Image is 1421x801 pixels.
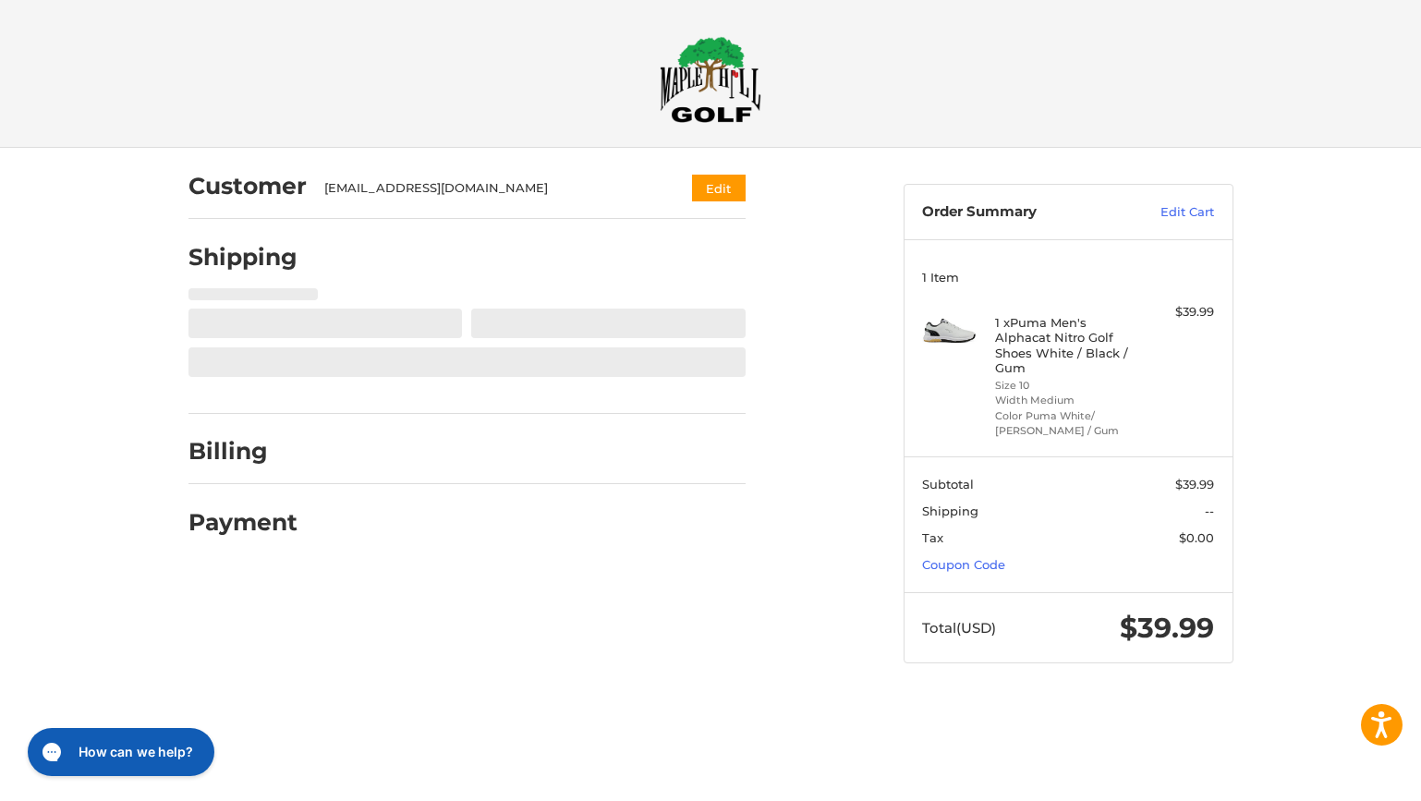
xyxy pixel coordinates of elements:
[1141,303,1214,322] div: $39.99
[1205,504,1214,518] span: --
[324,179,656,198] div: [EMAIL_ADDRESS][DOMAIN_NAME]
[922,477,974,492] span: Subtotal
[995,378,1136,394] li: Size 10
[922,619,996,637] span: Total (USD)
[1175,477,1214,492] span: $39.99
[922,270,1214,285] h3: 1 Item
[188,508,298,537] h2: Payment
[922,557,1005,572] a: Coupon Code
[922,504,978,518] span: Shipping
[922,203,1121,222] h3: Order Summary
[1179,530,1214,545] span: $0.00
[188,172,307,200] h2: Customer
[1121,203,1214,222] a: Edit Cart
[995,393,1136,408] li: Width Medium
[1120,611,1214,645] span: $39.99
[188,243,298,272] h2: Shipping
[692,175,746,201] button: Edit
[922,530,943,545] span: Tax
[660,36,761,123] img: Maple Hill Golf
[188,437,297,466] h2: Billing
[18,722,220,783] iframe: Gorgias live chat messenger
[995,408,1136,439] li: Color Puma White/ [PERSON_NAME] / Gum
[995,315,1136,375] h4: 1 x Puma Men's Alphacat Nitro Golf Shoes White / Black / Gum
